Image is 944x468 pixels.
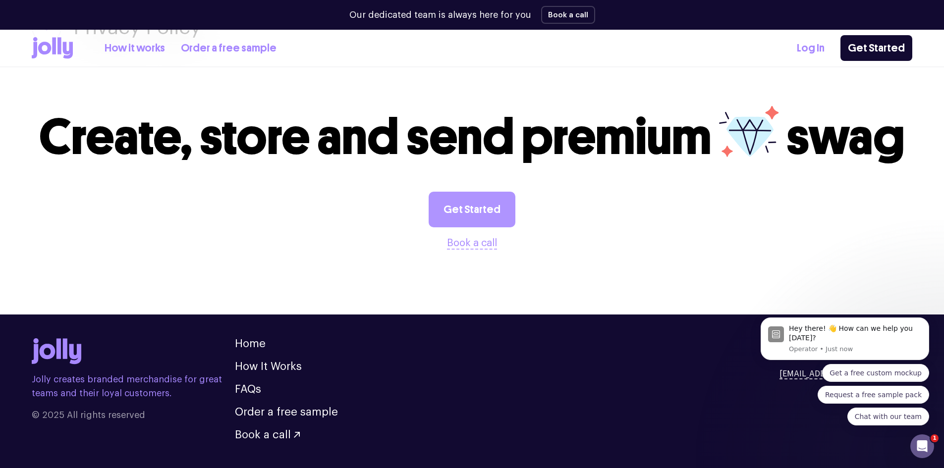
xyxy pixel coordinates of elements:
a: Order a free sample [181,40,277,56]
a: Get Started [429,192,515,227]
a: Order a free sample [235,407,338,417]
span: 1 [931,434,939,442]
button: Book a call [447,235,497,251]
button: Book a call [235,429,300,440]
span: swag [786,107,905,167]
a: Home [235,338,266,349]
a: FAQs [235,384,261,395]
span: © 2025 All rights reserved [32,408,235,422]
span: Book a call [235,429,291,440]
p: Jolly creates branded merchandise for great teams and their loyal customers. [32,372,235,400]
a: Log In [797,40,825,56]
button: Book a call [541,6,595,24]
span: Create, store and send premium [39,107,712,167]
a: How it works [105,40,165,56]
a: How It Works [235,361,302,372]
iframe: Intercom notifications message [746,241,944,441]
p: Our dedicated team is always here for you [349,8,531,22]
iframe: Intercom live chat [910,434,934,458]
a: Get Started [840,35,912,61]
